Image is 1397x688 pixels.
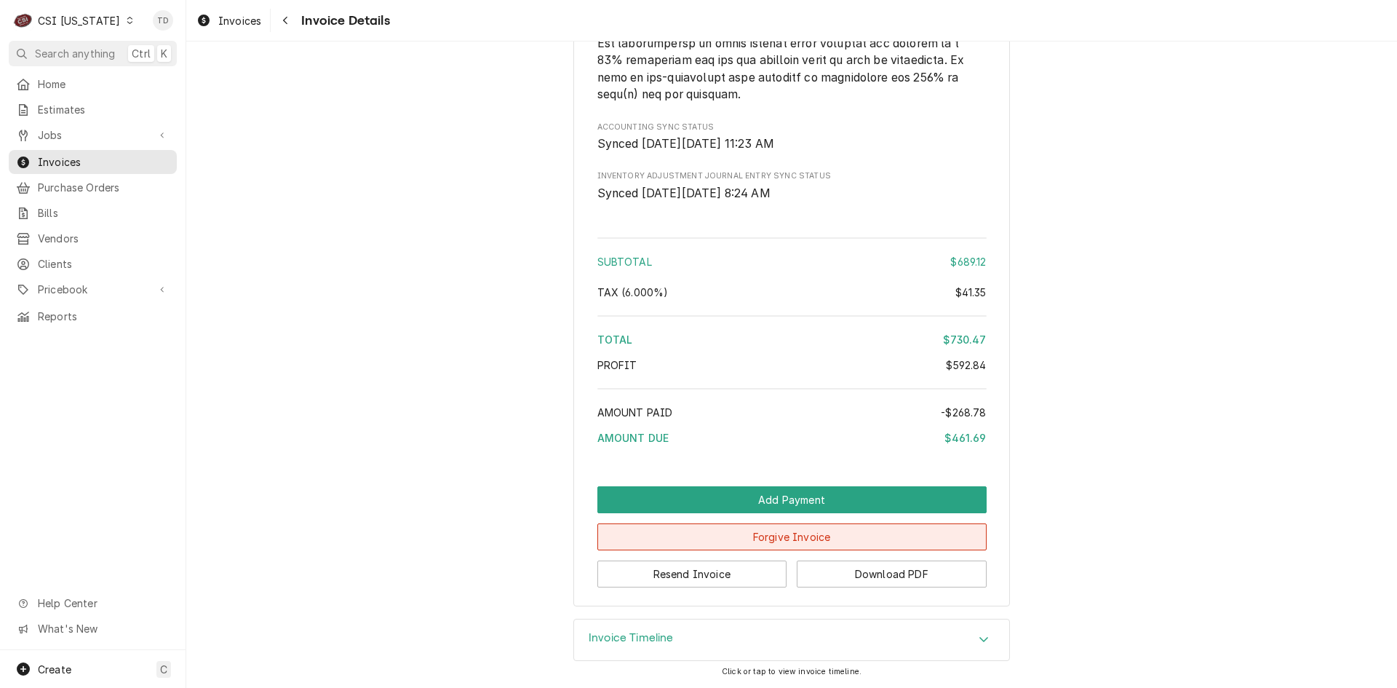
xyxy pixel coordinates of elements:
span: Reports [38,309,170,324]
span: Profit [597,359,637,371]
div: Invoice Timeline [573,619,1010,661]
span: Invoices [38,154,170,170]
span: Ctrl [132,46,151,61]
a: Go to Pricebook [9,277,177,301]
a: Invoices [191,9,267,33]
button: Navigate back [274,9,297,32]
span: Accounting Sync Status [597,135,987,153]
a: Estimates [9,98,177,122]
span: Subtotal [597,256,652,268]
a: Invoices [9,150,177,174]
div: -$268.78 [941,405,986,420]
a: Clients [9,252,177,276]
span: Pricebook [38,282,148,297]
div: Amount Summary [597,232,987,456]
div: Button Group [597,486,987,588]
span: Invoices [218,13,261,28]
div: Total [597,332,987,347]
div: C [13,10,33,31]
a: Home [9,72,177,96]
span: Invoice Details [297,11,389,31]
span: Synced [DATE][DATE] 8:24 AM [597,186,771,200]
span: Total [597,333,633,346]
div: $689.12 [950,254,986,269]
div: Profit [597,357,987,373]
div: TD [153,10,173,31]
button: Download PDF [797,561,987,588]
span: What's New [38,621,168,636]
div: CSI [US_STATE] [38,13,120,28]
span: C [160,662,167,677]
div: Subtotal [597,254,987,269]
button: Forgive Invoice [597,523,987,550]
div: Tim Devereux's Avatar [153,10,173,31]
span: Click or tap to view invoice timeline. [722,667,861,676]
div: $592.84 [946,357,986,373]
button: Accordion Details Expand Trigger [574,620,1009,660]
button: Search anythingCtrlK [9,41,177,66]
span: Inventory Adjustment Journal Entry Sync Status [597,185,987,202]
div: Amount Due [597,430,987,446]
span: Create [38,663,71,676]
div: Accounting Sync Status [597,122,987,153]
span: Jobs [38,127,148,143]
span: Help Center [38,596,168,611]
button: Add Payment [597,486,987,513]
div: Button Group Row [597,550,987,588]
div: $461.69 [944,430,986,446]
a: Reports [9,304,177,328]
span: Vendors [38,231,170,246]
div: $730.47 [943,332,986,347]
span: Search anything [35,46,115,61]
span: Clients [38,256,170,272]
span: Amount Paid [597,406,673,419]
a: Go to Help Center [9,591,177,615]
span: Synced [DATE][DATE] 11:23 AM [597,137,774,151]
div: Button Group Row [597,486,987,513]
button: Resend Invoice [597,561,787,588]
span: Estimates [38,102,170,117]
span: Bills [38,205,170,221]
span: Purchase Orders [38,180,170,195]
div: Tax [597,285,987,300]
span: Home [38,76,170,92]
span: K [161,46,167,61]
span: Amount Due [597,432,669,444]
div: Button Group Row [597,513,987,550]
a: Vendors [9,226,177,250]
a: Go to Jobs [9,123,177,147]
div: Amount Paid [597,405,987,420]
span: Inventory Adjustment Journal Entry Sync Status [597,170,987,182]
div: $41.35 [955,285,987,300]
a: Bills [9,201,177,225]
span: Accounting Sync Status [597,122,987,133]
div: CSI Kentucky's Avatar [13,10,33,31]
a: Purchase Orders [9,175,177,199]
h3: Invoice Timeline [589,631,674,645]
span: Tax ( 6.000% ) [597,286,669,298]
div: Accordion Header [574,620,1009,660]
a: Go to What's New [9,617,177,641]
div: Inventory Adjustment Journal Entry Sync Status [597,170,987,202]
